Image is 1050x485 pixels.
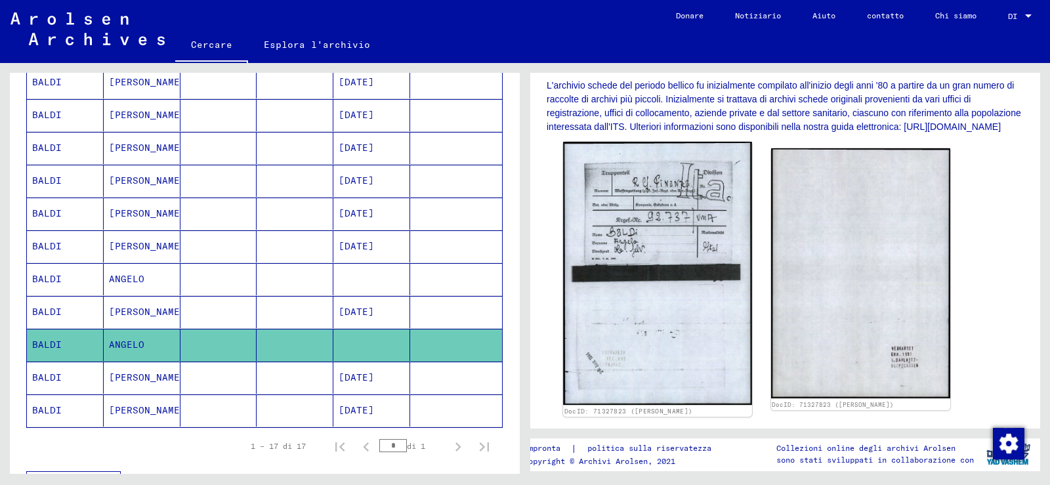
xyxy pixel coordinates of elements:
[109,142,186,154] font: [PERSON_NAME]
[776,443,955,453] font: Collezioni online degli archivi Arolsen
[32,339,62,350] font: BALDI
[564,407,692,415] a: DocID: 71327823 ([PERSON_NAME])
[776,455,974,465] font: sono stati sviluppati in collaborazione con
[984,438,1033,471] img: yv_logo.png
[1008,11,1017,21] font: DI
[109,371,186,383] font: [PERSON_NAME]
[654,426,917,453] a: [DEMOGRAPHIC_DATA] i commenti creati prima di gennaio 2022
[993,428,1024,459] img: Modifica consenso
[32,240,62,252] font: BALDI
[935,11,976,20] font: Chi siamo
[251,441,306,451] font: 1 – 17 di 17
[109,240,186,252] font: [PERSON_NAME]
[175,29,248,63] a: Cercare
[571,442,577,454] font: |
[339,306,374,318] font: [DATE]
[339,175,374,186] font: [DATE]
[524,443,560,453] font: impronta
[339,404,374,416] font: [DATE]
[339,371,374,383] font: [DATE]
[471,433,497,459] button: Ultima pagina
[32,371,62,383] font: BALDI
[353,433,379,459] button: Pagina precedente
[109,339,144,350] font: ANGELO
[339,142,374,154] font: [DATE]
[109,306,186,318] font: [PERSON_NAME]
[771,148,951,398] img: 002.jpg
[445,433,471,459] button: Pagina successiva
[32,175,62,186] font: BALDI
[32,404,62,416] font: BALDI
[109,76,186,88] font: [PERSON_NAME]
[327,433,353,459] button: Prima pagina
[32,142,62,154] font: BALDI
[524,442,571,455] a: impronta
[32,207,62,219] font: BALDI
[248,29,386,60] a: Esplora l'archivio
[772,401,894,408] a: DocID: 71327823 ([PERSON_NAME])
[407,441,425,451] font: di 1
[676,11,703,20] font: Donare
[735,11,781,20] font: Notiziario
[339,76,374,88] font: [DATE]
[109,273,144,285] font: ANGELO
[10,12,165,45] img: Arolsen_neg.svg
[654,427,902,452] font: [DEMOGRAPHIC_DATA] i commenti creati prima di gennaio 2022
[191,39,232,51] font: Cercare
[32,109,62,121] font: BALDI
[32,76,62,88] font: BALDI
[577,442,727,455] a: politica sulla riservatezza
[563,142,751,405] img: 001.jpg
[547,80,1021,132] font: L'archivio schede del periodo bellico fu inizialmente compilato all'inizio degli anni '80 a parti...
[109,404,186,416] font: [PERSON_NAME]
[264,39,370,51] font: Esplora l'archivio
[339,207,374,219] font: [DATE]
[109,207,186,219] font: [PERSON_NAME]
[109,109,186,121] font: [PERSON_NAME]
[32,273,62,285] font: BALDI
[587,443,711,453] font: politica sulla riservatezza
[339,109,374,121] font: [DATE]
[109,175,186,186] font: [PERSON_NAME]
[812,11,835,20] font: Aiuto
[867,11,904,20] font: contatto
[524,456,675,466] font: Copyright © Archivi Arolsen, 2021
[32,306,62,318] font: BALDI
[339,240,374,252] font: [DATE]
